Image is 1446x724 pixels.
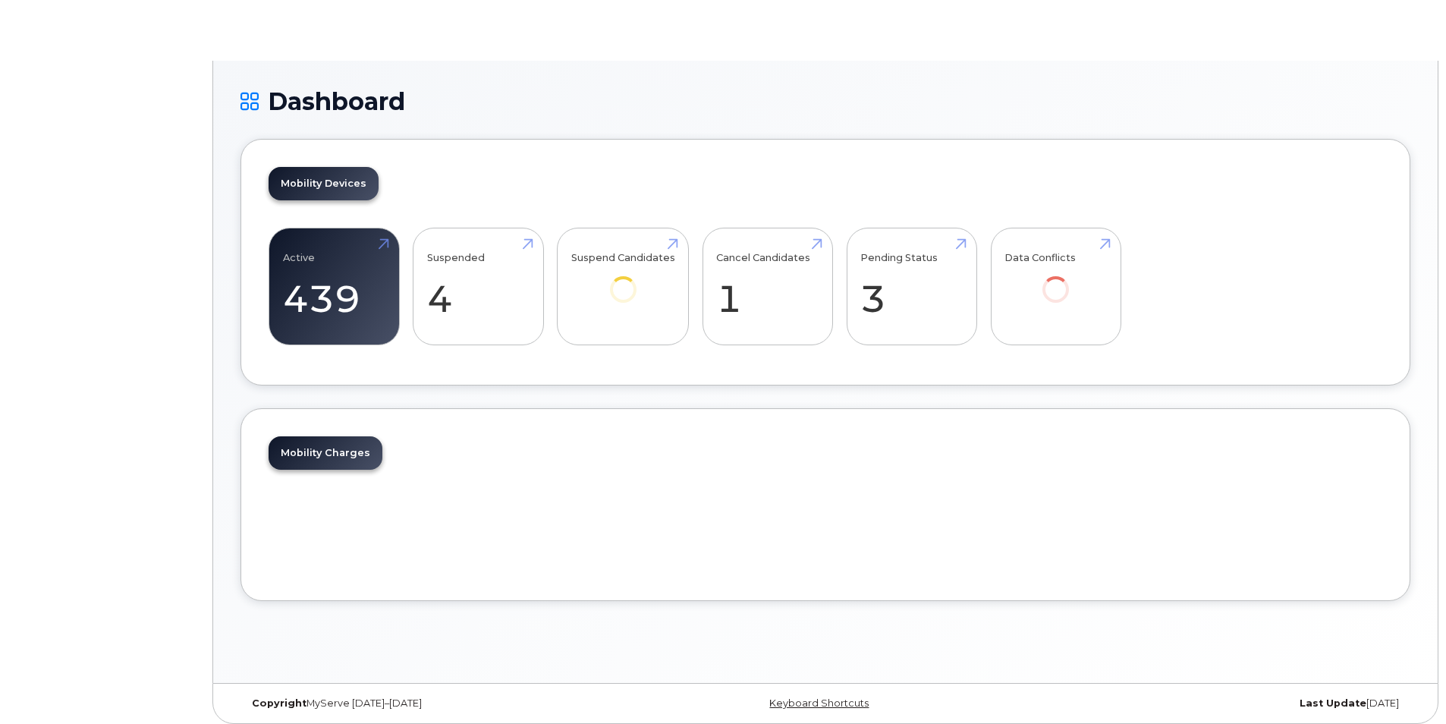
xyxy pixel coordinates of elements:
a: Suspend Candidates [571,237,675,324]
a: Cancel Candidates 1 [716,237,819,337]
strong: Copyright [252,697,306,709]
strong: Last Update [1300,697,1366,709]
a: Keyboard Shortcuts [769,697,869,709]
a: Active 439 [283,237,385,337]
h1: Dashboard [240,88,1410,115]
a: Mobility Devices [269,167,379,200]
a: Suspended 4 [427,237,530,337]
a: Pending Status 3 [860,237,963,337]
a: Data Conflicts [1004,237,1107,324]
a: Mobility Charges [269,436,382,470]
div: MyServe [DATE]–[DATE] [240,697,630,710]
div: [DATE] [1020,697,1410,710]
